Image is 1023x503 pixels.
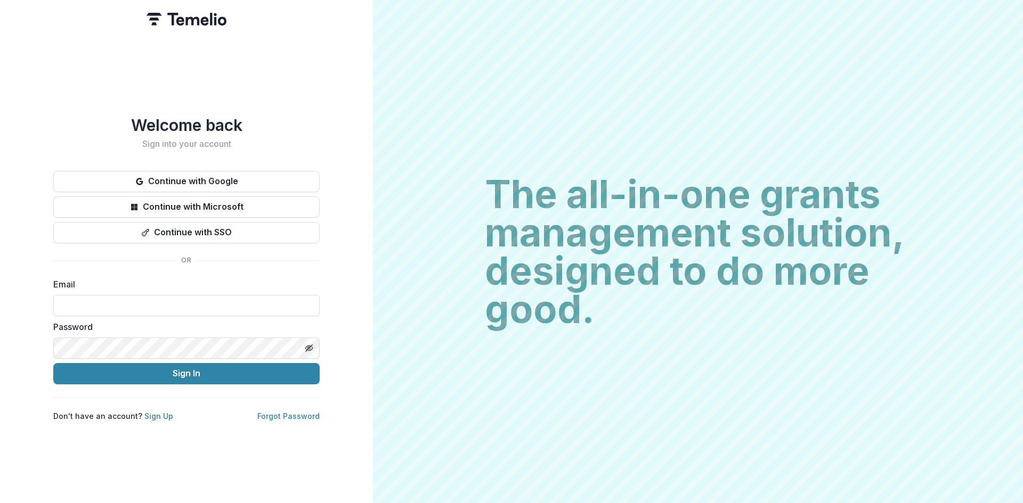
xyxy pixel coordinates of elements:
button: Continue with Google [53,171,320,192]
h2: Sign into your account [53,139,320,149]
a: Forgot Password [257,411,320,420]
p: Don't have an account? [53,410,173,422]
label: Password [53,320,313,333]
label: Email [53,278,313,291]
button: Continue with SSO [53,222,320,243]
button: Sign In [53,363,320,384]
img: Temelio [147,13,226,26]
button: Toggle password visibility [301,340,318,357]
button: Continue with Microsoft [53,196,320,218]
h1: Welcome back [53,116,320,135]
a: Sign Up [144,411,173,420]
